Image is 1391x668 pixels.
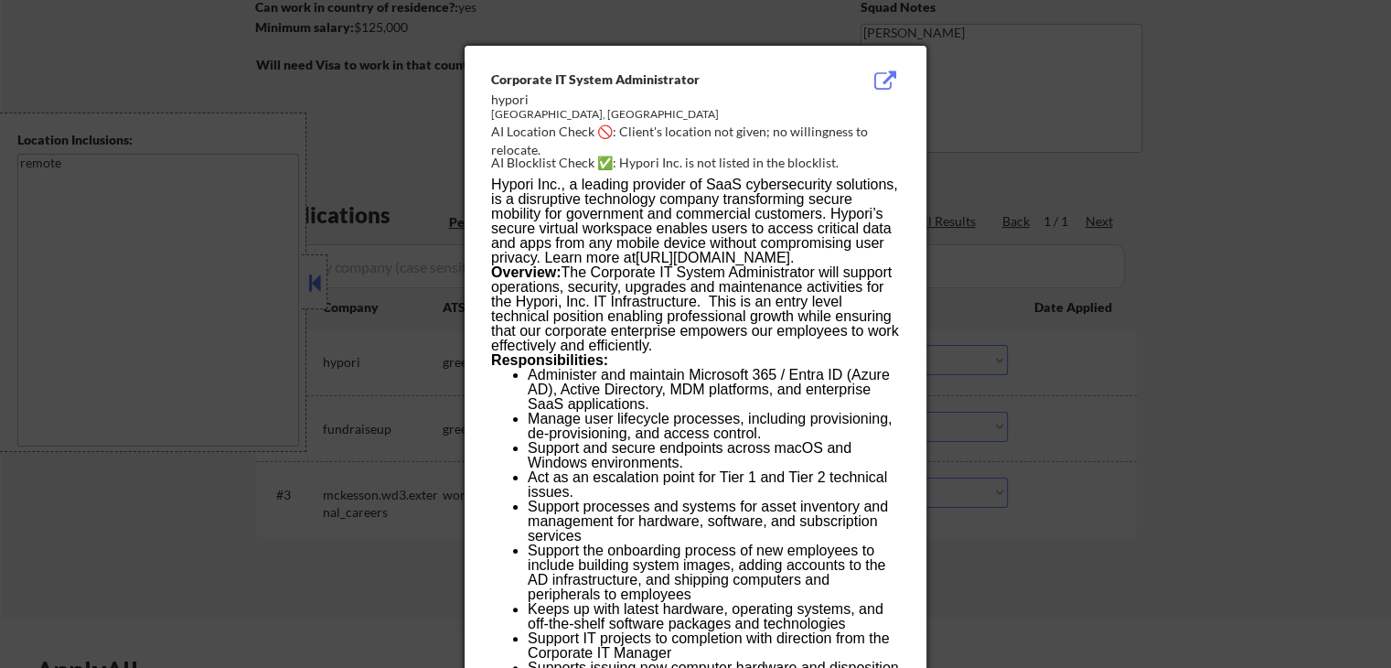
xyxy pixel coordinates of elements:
div: hypori [491,91,808,109]
div: [GEOGRAPHIC_DATA], [GEOGRAPHIC_DATA] [491,107,808,123]
p: Hypori Inc., a leading provider of SaaS cybersecurity solutions, is a disruptive technology compa... [491,178,899,265]
div: AI Blocklist Check ✅: Hypori Inc. is not listed in the blocklist. [491,154,907,172]
li: Manage user lifecycle processes, including provisioning, de-provisioning, and access control. [528,412,899,441]
li: Act as an escalation point for Tier 1 and Tier 2 technical issues. [528,470,899,500]
li: Support the onboarding process of new employees to include building system images, adding account... [528,544,899,602]
li: Keeps up with latest hardware, operating systems, and off-the-shelf software packages and technol... [528,602,899,631]
p: The Corporate IT System Administrator will support operations, security, upgrades and maintenance... [491,265,899,353]
strong: Overview: [491,264,561,280]
li: Support and secure endpoints across macOS and Windows environments. [528,441,899,470]
li: Support processes and systems for asset inventory and management for hardware, software, and subs... [528,500,899,544]
li: Administer and maintain Microsoft 365 / Entra ID (Azure AD), Active Directory, MDM platforms, and... [528,368,899,412]
div: Corporate IT System Administrator [491,70,808,89]
a: [URL][DOMAIN_NAME] [636,250,790,265]
strong: Responsibilities: [491,352,608,368]
div: AI Location Check 🚫: Client's location not given; no willingness to relocate. [491,123,907,158]
li: Support IT projects to completion with direction from the Corporate IT Manager [528,631,899,661]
